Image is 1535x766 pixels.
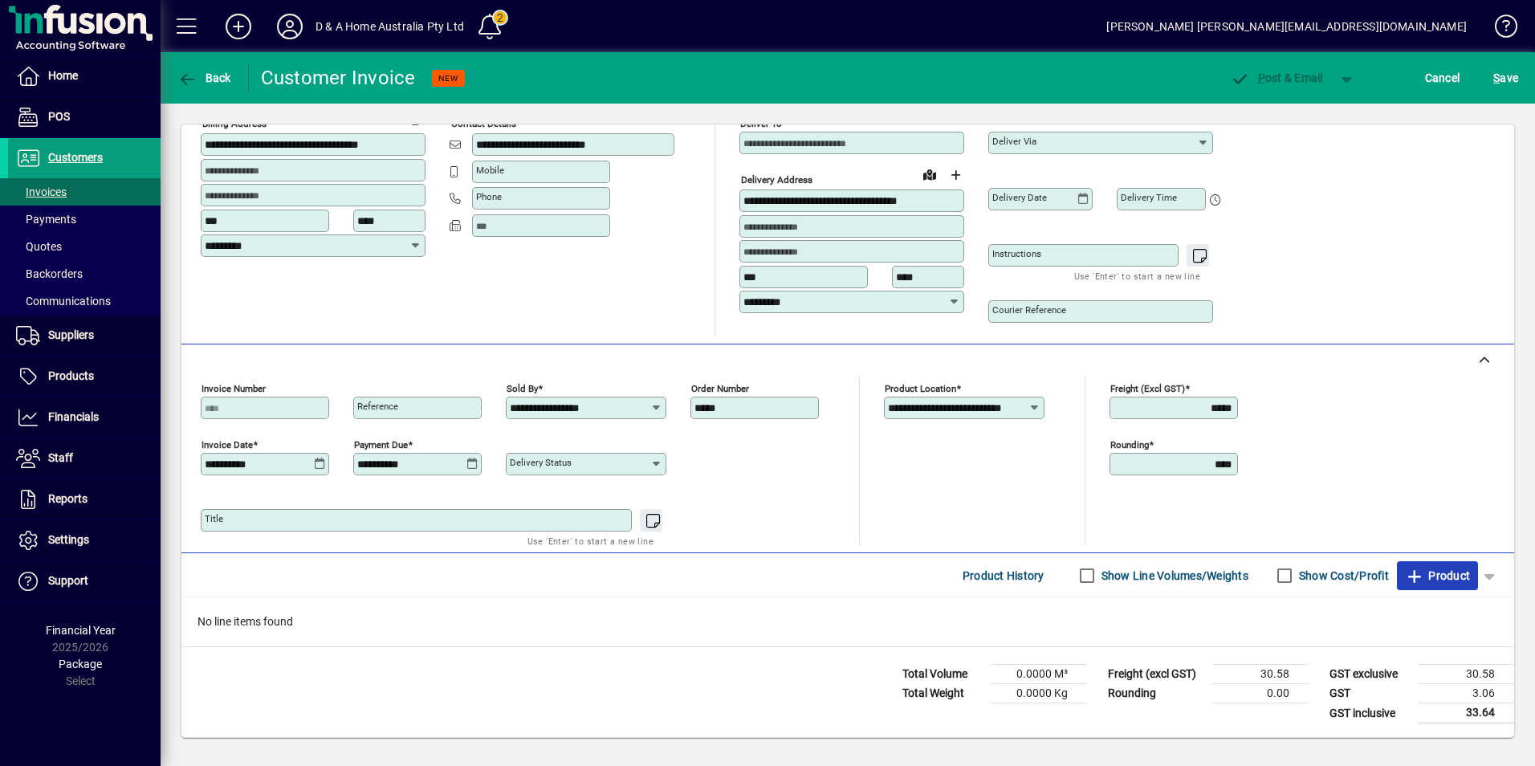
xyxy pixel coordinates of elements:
[202,439,253,450] mat-label: Invoice date
[357,401,398,412] mat-label: Reference
[264,12,316,41] button: Profile
[1098,568,1248,584] label: Show Line Volumes/Weights
[8,287,161,315] a: Communications
[1121,192,1177,203] mat-label: Delivery time
[1296,568,1389,584] label: Show Cost/Profit
[992,304,1066,316] mat-label: Courier Reference
[1110,439,1149,450] mat-label: Rounding
[510,457,572,468] mat-label: Delivery status
[1212,665,1309,684] td: 30.58
[1106,14,1467,39] div: [PERSON_NAME] [PERSON_NAME][EMAIL_ADDRESS][DOMAIN_NAME]
[8,260,161,287] a: Backorders
[1222,63,1331,92] button: Post & Email
[16,213,76,226] span: Payments
[48,410,99,423] span: Financials
[213,12,264,41] button: Add
[1405,563,1470,589] span: Product
[48,110,70,123] span: POS
[173,63,235,92] button: Back
[404,106,430,132] button: Copy to Delivery address
[1397,561,1478,590] button: Product
[202,383,266,394] mat-label: Invoice number
[1489,63,1522,92] button: Save
[354,439,408,450] mat-label: Payment due
[8,233,161,260] a: Quotes
[991,665,1087,684] td: 0.0000 M³
[316,14,464,39] div: D & A Home Australia Pty Ltd
[1418,684,1514,703] td: 3.06
[48,69,78,82] span: Home
[1418,703,1514,723] td: 33.64
[507,383,538,394] mat-label: Sold by
[1212,684,1309,703] td: 0.00
[992,192,1047,203] mat-label: Delivery date
[378,105,404,131] a: View on map
[8,397,161,438] a: Financials
[1493,71,1500,84] span: S
[181,597,1514,646] div: No line items found
[8,97,161,137] a: POS
[161,63,249,92] app-page-header-button: Back
[991,684,1087,703] td: 0.0000 Kg
[992,248,1041,259] mat-label: Instructions
[8,438,161,479] a: Staff
[1483,3,1515,55] a: Knowledge Base
[527,532,653,550] mat-hint: Use 'Enter' to start a new line
[1421,63,1464,92] button: Cancel
[177,71,231,84] span: Back
[8,357,161,397] a: Products
[894,684,991,703] td: Total Weight
[1074,267,1200,285] mat-hint: Use 'Enter' to start a new line
[48,574,88,587] span: Support
[16,240,62,253] span: Quotes
[1100,684,1212,703] td: Rounding
[1321,684,1418,703] td: GST
[963,563,1044,589] span: Product History
[59,658,102,670] span: Package
[1110,383,1185,394] mat-label: Freight (excl GST)
[8,178,161,206] a: Invoices
[438,73,458,84] span: NEW
[16,267,83,280] span: Backorders
[8,520,161,560] a: Settings
[48,451,73,464] span: Staff
[992,136,1036,147] mat-label: Deliver via
[1321,703,1418,723] td: GST inclusive
[48,492,88,505] span: Reports
[956,561,1051,590] button: Product History
[8,479,161,519] a: Reports
[894,665,991,684] td: Total Volume
[8,56,161,96] a: Home
[8,316,161,356] a: Suppliers
[205,513,223,524] mat-label: Title
[16,185,67,198] span: Invoices
[476,165,504,176] mat-label: Mobile
[691,383,749,394] mat-label: Order number
[46,624,116,637] span: Financial Year
[1230,71,1323,84] span: ost & Email
[885,383,956,394] mat-label: Product location
[8,561,161,601] a: Support
[1425,65,1460,91] span: Cancel
[1418,665,1514,684] td: 30.58
[917,161,943,187] a: View on map
[48,328,94,341] span: Suppliers
[16,295,111,308] span: Communications
[48,533,89,546] span: Settings
[476,191,502,202] mat-label: Phone
[8,206,161,233] a: Payments
[1321,665,1418,684] td: GST exclusive
[48,369,94,382] span: Products
[943,162,968,188] button: Choose address
[48,151,103,164] span: Customers
[1100,665,1212,684] td: Freight (excl GST)
[1493,65,1518,91] span: ave
[1258,71,1265,84] span: P
[261,65,416,91] div: Customer Invoice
